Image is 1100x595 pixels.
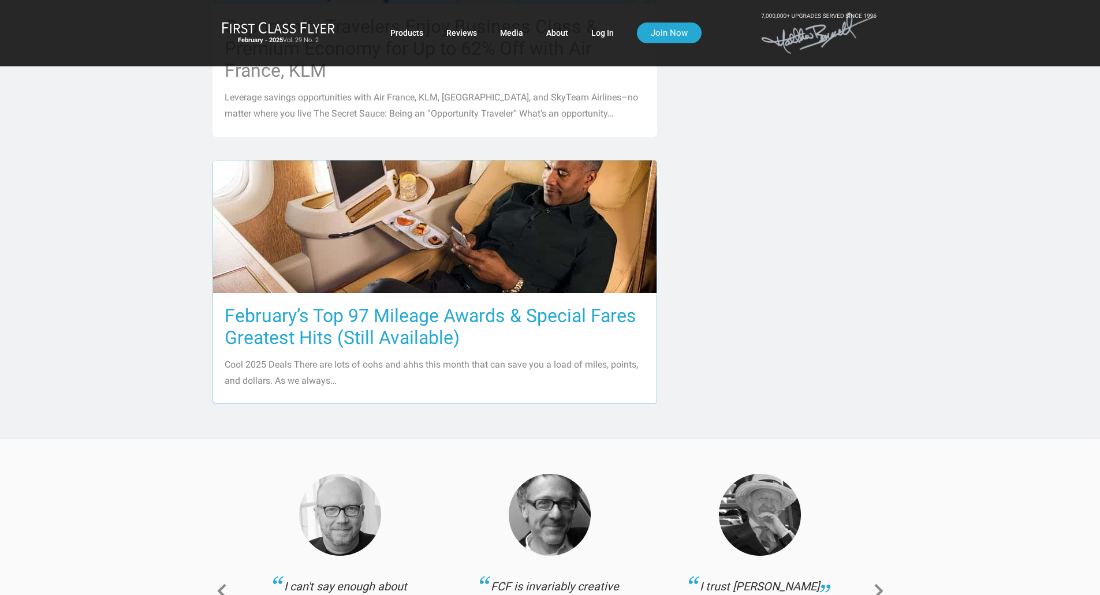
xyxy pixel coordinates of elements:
a: About [546,23,568,43]
p: Cool 2025 Deals There are lots of oohs and ahhs this month that can save you a load of miles, poi... [225,357,645,389]
h3: February’s Top 97 Mileage Awards & Special Fares Greatest Hits (Still Available) [225,305,645,349]
a: Media [500,23,523,43]
small: Vol. 29 No. 2 [222,36,335,44]
a: Reviews [446,23,477,43]
img: First Class Flyer [222,21,335,33]
img: Collins.png [719,474,801,556]
a: Log In [591,23,614,43]
p: Leverage savings opportunities with Air France, KLM, [GEOGRAPHIC_DATA], and SkyTeam Airlines–no m... [225,89,645,122]
strong: February - 2025 [238,36,283,44]
img: Haggis-v2.png [299,474,381,556]
a: Join Now [637,23,702,43]
a: Products [390,23,423,43]
img: Thomas.png [509,474,591,556]
a: First Class FlyerFebruary - 2025Vol. 29 No. 2 [222,21,335,44]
